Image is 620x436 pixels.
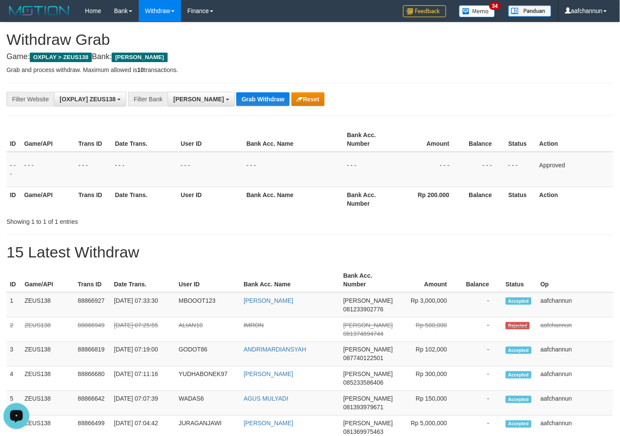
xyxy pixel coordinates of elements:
img: Feedback.jpg [403,5,446,17]
th: ID [6,127,21,152]
span: Accepted [506,396,532,403]
td: 2 [6,317,21,342]
a: [PERSON_NAME] [244,420,293,427]
td: - [460,391,502,416]
img: Button%20Memo.svg [459,5,495,17]
th: Trans ID [74,268,110,292]
td: Rp 3,000,000 [397,292,460,317]
span: [PERSON_NAME] [343,395,393,402]
div: Filter Website [6,92,54,107]
th: Amount [397,268,460,292]
td: - - - [243,152,344,187]
span: OXPLAY > ZEUS138 [30,53,92,62]
th: Bank Acc. Name [243,187,344,211]
th: Bank Acc. Number [340,268,396,292]
span: [PERSON_NAME] [343,297,393,304]
button: Reset [291,92,325,106]
th: Game/API [21,127,75,152]
span: Accepted [506,298,532,305]
span: 34 [489,2,501,10]
td: - - - [75,152,112,187]
th: Op [537,268,614,292]
td: - - - [344,152,398,187]
th: Rp 200.000 [398,187,463,211]
th: Game/API [21,268,75,292]
td: ALIAN10 [175,317,240,342]
td: ZEUS138 [21,342,75,367]
td: aafchannun [537,317,614,342]
th: Status [505,127,536,152]
td: 88866680 [74,367,110,391]
a: [PERSON_NAME] [244,297,293,304]
td: [DATE] 07:07:39 [110,391,175,416]
button: Open LiveChat chat widget [3,3,29,29]
td: 5 [6,391,21,416]
span: [PERSON_NAME] [343,371,393,378]
td: 88866949 [74,317,110,342]
span: Copy 087740122501 to clipboard [343,355,383,362]
th: User ID [175,268,240,292]
td: - - - [505,152,536,187]
th: Trans ID [75,127,112,152]
td: 88866642 [74,391,110,416]
td: aafchannun [537,292,614,317]
h4: Game: Bank: [6,53,614,61]
span: Accepted [506,420,532,428]
td: Rp 102,000 [397,342,460,367]
td: 88866927 [74,292,110,317]
td: WADAS6 [175,391,240,416]
a: ANDRIMARDIANSYAH [244,346,306,353]
th: Bank Acc. Name [243,127,344,152]
span: [PERSON_NAME] [343,420,393,427]
span: Rejected [506,322,530,329]
td: ZEUS138 [21,292,75,317]
td: Rp 500,000 [397,317,460,342]
span: Copy 081393979671 to clipboard [343,404,383,411]
td: 4 [6,367,21,391]
td: GODOT86 [175,342,240,367]
p: Grab and process withdraw. Maximum allowed is transactions. [6,66,614,74]
th: Bank Acc. Number [344,127,398,152]
td: 1 [6,292,21,317]
td: - [460,367,502,391]
span: Accepted [506,371,532,379]
button: Grab Withdraw [236,92,289,106]
td: - - - [112,152,178,187]
th: Date Trans. [112,187,178,211]
td: Rp 150,000 [397,391,460,416]
th: Game/API [21,187,75,211]
span: Copy 081233902776 to clipboard [343,306,383,313]
button: [PERSON_NAME] [168,92,235,107]
span: Copy 085233586406 to clipboard [343,380,383,386]
td: YUDHABONEK97 [175,367,240,391]
button: [OXPLAY] ZEUS138 [54,92,126,107]
span: Accepted [506,347,532,354]
span: [PERSON_NAME] [173,96,224,103]
img: MOTION_logo.png [6,4,72,17]
td: 3 [6,342,21,367]
td: 88866819 [74,342,110,367]
th: Trans ID [75,187,112,211]
th: Balance [460,268,502,292]
th: ID [6,268,21,292]
th: Action [536,127,614,152]
td: Approved [536,152,614,187]
td: [DATE] 07:11:16 [110,367,175,391]
td: [DATE] 07:19:00 [110,342,175,367]
span: [PERSON_NAME] [343,346,393,353]
a: AGUS MULYADI [244,395,288,402]
th: User ID [177,127,243,152]
td: aafchannun [537,391,614,416]
td: - [460,292,502,317]
span: Copy 081374894744 to clipboard [343,330,383,337]
td: MBOOOT123 [175,292,240,317]
th: User ID [177,187,243,211]
div: Showing 1 to 1 of 1 entries [6,214,252,226]
td: - - - [177,152,243,187]
td: ZEUS138 [21,367,75,391]
div: Filter Bank [128,92,168,107]
td: ZEUS138 [21,317,75,342]
td: ZEUS138 [21,391,75,416]
span: Copy 081369975463 to clipboard [343,429,383,436]
th: Bank Acc. Name [240,268,340,292]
